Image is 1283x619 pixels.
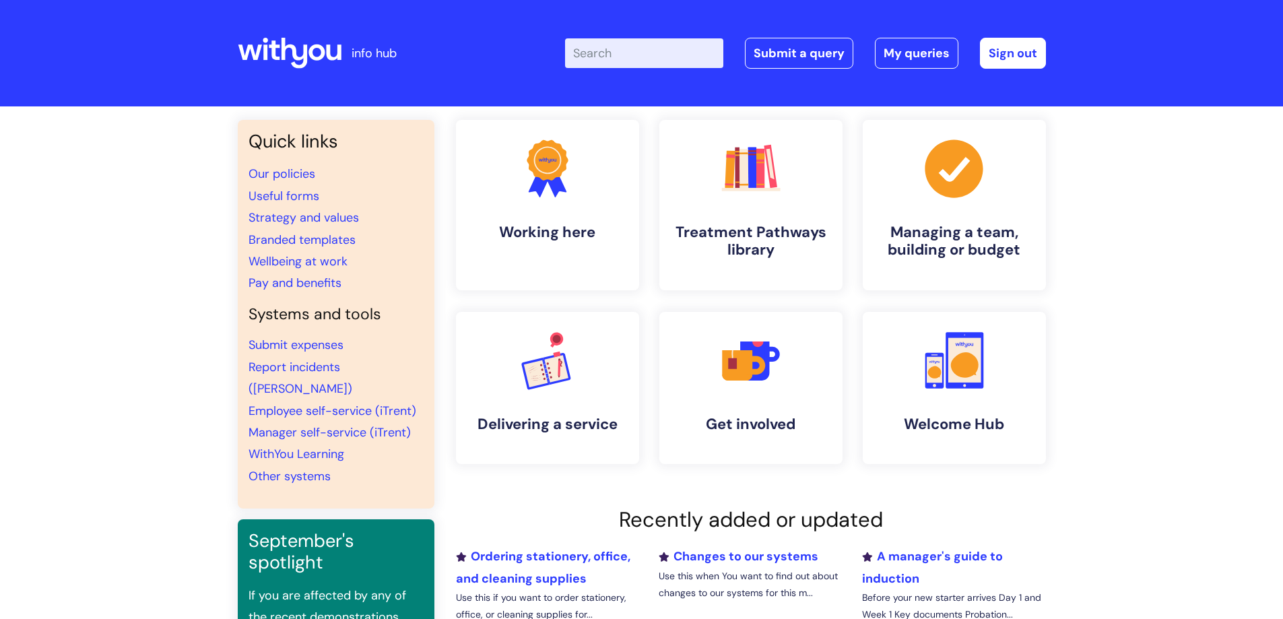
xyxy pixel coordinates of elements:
[456,312,639,464] a: Delivering a service
[456,120,639,290] a: Working here
[249,166,315,182] a: Our policies
[249,359,352,397] a: Report incidents ([PERSON_NAME])
[249,209,359,226] a: Strategy and values
[249,253,348,269] a: Wellbeing at work
[249,446,344,462] a: WithYou Learning
[467,416,628,433] h4: Delivering a service
[670,224,832,259] h4: Treatment Pathways library
[249,131,424,152] h3: Quick links
[249,232,356,248] a: Branded templates
[249,468,331,484] a: Other systems
[659,568,842,601] p: Use this when You want to find out about changes to our systems for this m...
[467,224,628,241] h4: Working here
[874,224,1035,259] h4: Managing a team, building or budget
[670,416,832,433] h4: Get involved
[863,312,1046,464] a: Welcome Hub
[352,42,397,64] p: info hub
[249,424,411,441] a: Manager self-service (iTrent)
[249,530,424,574] h3: September's spotlight
[862,548,1003,586] a: A manager's guide to induction
[875,38,958,69] a: My queries
[745,38,853,69] a: Submit a query
[565,38,723,68] input: Search
[249,188,319,204] a: Useful forms
[659,120,843,290] a: Treatment Pathways library
[456,507,1046,532] h2: Recently added or updated
[874,416,1035,433] h4: Welcome Hub
[659,548,818,564] a: Changes to our systems
[565,38,1046,69] div: | -
[249,305,424,324] h4: Systems and tools
[980,38,1046,69] a: Sign out
[249,403,416,419] a: Employee self-service (iTrent)
[249,275,341,291] a: Pay and benefits
[863,120,1046,290] a: Managing a team, building or budget
[249,337,343,353] a: Submit expenses
[659,312,843,464] a: Get involved
[456,548,630,586] a: Ordering stationery, office, and cleaning supplies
